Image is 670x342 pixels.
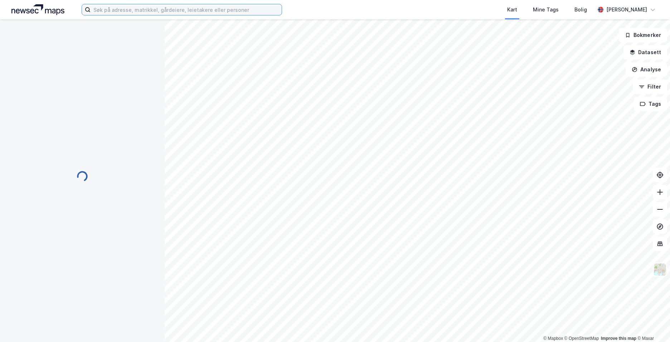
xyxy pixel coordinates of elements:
img: logo.a4113a55bc3d86da70a041830d287a7e.svg [11,4,64,15]
button: Filter [633,80,667,94]
div: Mine Tags [533,5,559,14]
div: Kart [507,5,517,14]
input: Søk på adresse, matrikkel, gårdeiere, leietakere eller personer [91,4,282,15]
img: spinner.a6d8c91a73a9ac5275cf975e30b51cfb.svg [77,171,88,182]
img: Z [653,263,667,276]
button: Bokmerker [619,28,667,42]
button: Tags [634,97,667,111]
a: Improve this map [601,336,636,341]
div: Bolig [574,5,587,14]
a: Mapbox [543,336,563,341]
a: OpenStreetMap [564,336,599,341]
iframe: Chat Widget [634,308,670,342]
button: Analyse [626,62,667,77]
div: [PERSON_NAME] [606,5,647,14]
button: Datasett [623,45,667,60]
